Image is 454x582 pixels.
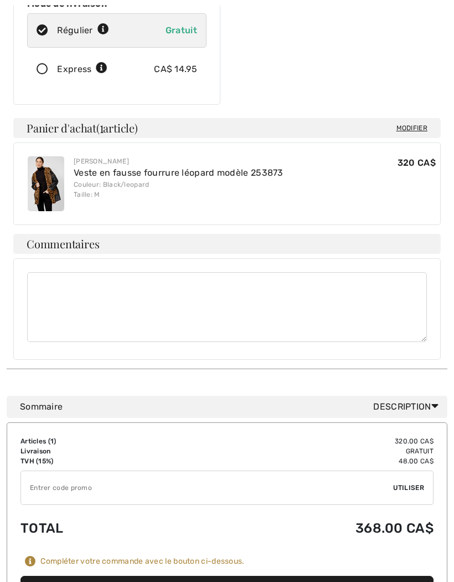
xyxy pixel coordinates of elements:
[154,63,197,76] div: CA$ 14.95
[167,457,434,467] td: 48.00 CA$
[74,157,283,167] div: [PERSON_NAME]
[74,180,283,200] div: Couleur: Black/leopard Taille: M
[20,457,167,467] td: TVH (15%)
[167,510,434,548] td: 368.00 CA$
[396,123,427,134] span: Modifier
[20,447,167,457] td: Livraison
[57,24,109,38] div: Régulier
[100,120,104,135] span: 1
[50,438,54,446] span: 1
[166,25,197,36] span: Gratuit
[167,437,434,447] td: 320.00 CA$
[20,401,443,414] div: Sommaire
[21,472,393,505] input: Code promo
[13,234,441,254] h4: Commentaires
[373,401,443,414] span: Description
[96,121,138,136] span: ( article)
[20,510,167,548] td: Total
[74,168,283,178] a: Veste en fausse fourrure léopard modèle 253873
[57,63,107,76] div: Express
[27,273,427,343] textarea: Commentaires
[40,557,244,567] div: Compléter votre commande avec le bouton ci-dessous.
[393,483,424,493] span: Utiliser
[13,119,441,139] h4: Panier d'achat
[20,437,167,447] td: Articles ( )
[398,158,436,169] span: 320 CA$
[167,447,434,457] td: Gratuit
[28,157,64,212] img: Veste en fausse fourrure léopard modèle 253873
